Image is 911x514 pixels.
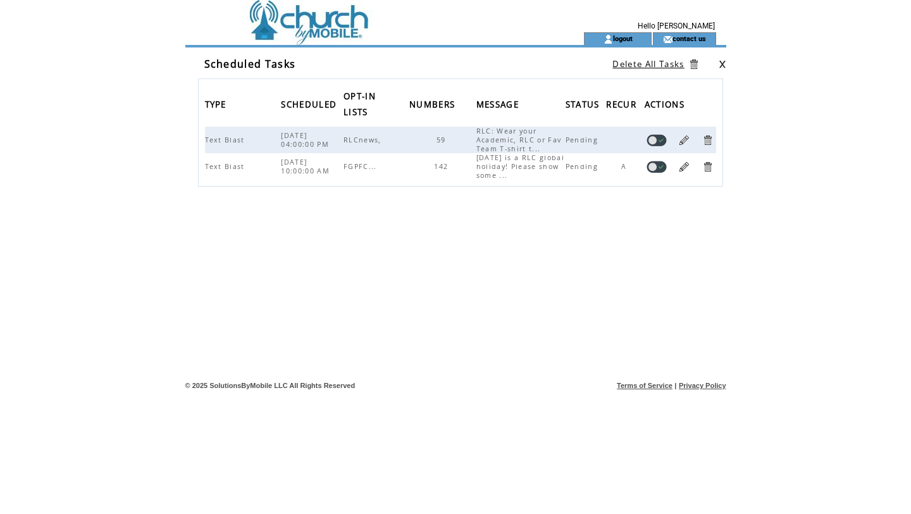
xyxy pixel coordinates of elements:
a: Delete All Tasks [612,58,684,70]
span: RLCnews, [344,135,385,144]
span: OPT-IN LISTS [344,87,376,124]
a: Delete Task [702,134,714,146]
span: RECUR [606,96,640,116]
a: Disable task [647,134,667,146]
a: TYPE [205,100,230,108]
a: Disable task [647,161,667,173]
span: Pending [566,135,601,144]
span: SCHEDULED [281,96,340,116]
span: | [674,382,676,389]
a: Edit Task [678,134,690,146]
a: MESSAGE [476,100,522,108]
span: Pending [566,162,601,171]
span: STATUS [566,96,603,116]
a: RECUR [606,100,640,108]
span: RLC: Wear your Academic, RLC or Fav Team T-shirt t... [476,127,562,153]
span: Text Blast [205,135,248,144]
a: Edit Task [678,161,690,173]
span: 142 [434,162,451,171]
span: A [621,162,629,171]
span: Hello [PERSON_NAME] [638,22,715,30]
span: TYPE [205,96,230,116]
a: STATUS [566,100,603,108]
span: Text Blast [205,162,248,171]
a: Privacy Policy [679,382,726,389]
a: Terms of Service [617,382,672,389]
span: MESSAGE [476,96,522,116]
span: Scheduled Tasks [204,57,296,71]
a: NUMBERS [409,100,458,108]
a: SCHEDULED [281,100,340,108]
a: contact us [672,34,706,42]
a: Delete Task [702,161,714,173]
span: FGPFC... [344,162,380,171]
img: account_icon.gif [604,34,613,44]
img: contact_us_icon.gif [663,34,672,44]
span: [DATE] 10:00:00 AM [281,158,333,175]
a: logout [613,34,633,42]
span: 59 [437,135,449,144]
span: [DATE] is a RLC global holiday! Please show some ... [476,153,564,180]
span: © 2025 SolutionsByMobile LLC All Rights Reserved [185,382,356,389]
span: [DATE] 04:00:00 PM [281,131,332,149]
span: NUMBERS [409,96,458,116]
a: OPT-IN LISTS [344,92,376,115]
span: ACTIONS [645,96,688,116]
